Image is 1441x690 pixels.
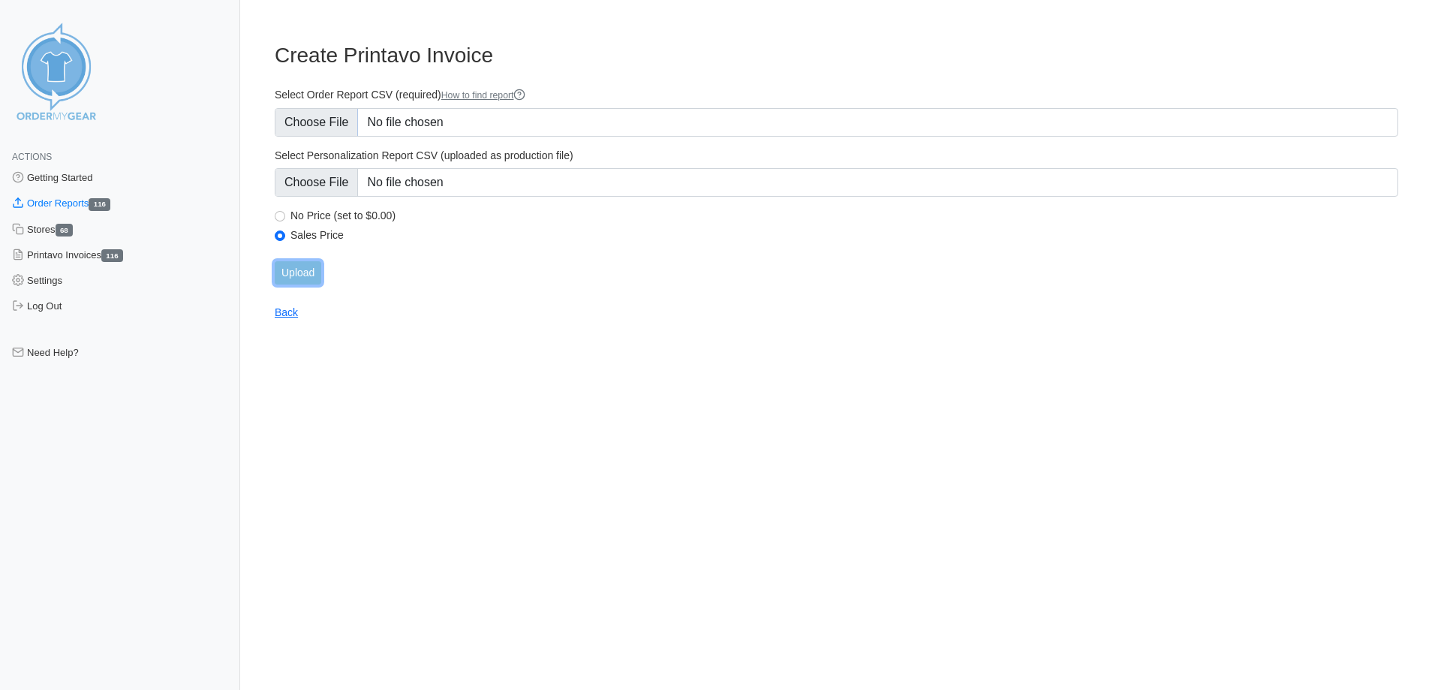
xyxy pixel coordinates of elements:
h3: Create Printavo Invoice [275,43,1398,68]
label: Select Personalization Report CSV (uploaded as production file) [275,149,1398,162]
span: 68 [56,224,74,237]
span: Actions [12,152,52,162]
label: Select Order Report CSV (required) [275,88,1398,102]
span: 116 [89,198,110,211]
input: Upload [275,261,321,285]
label: Sales Price [290,228,1398,242]
a: Back [275,306,298,318]
a: How to find report [441,90,526,101]
label: No Price (set to $0.00) [290,209,1398,222]
span: 116 [101,249,123,262]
